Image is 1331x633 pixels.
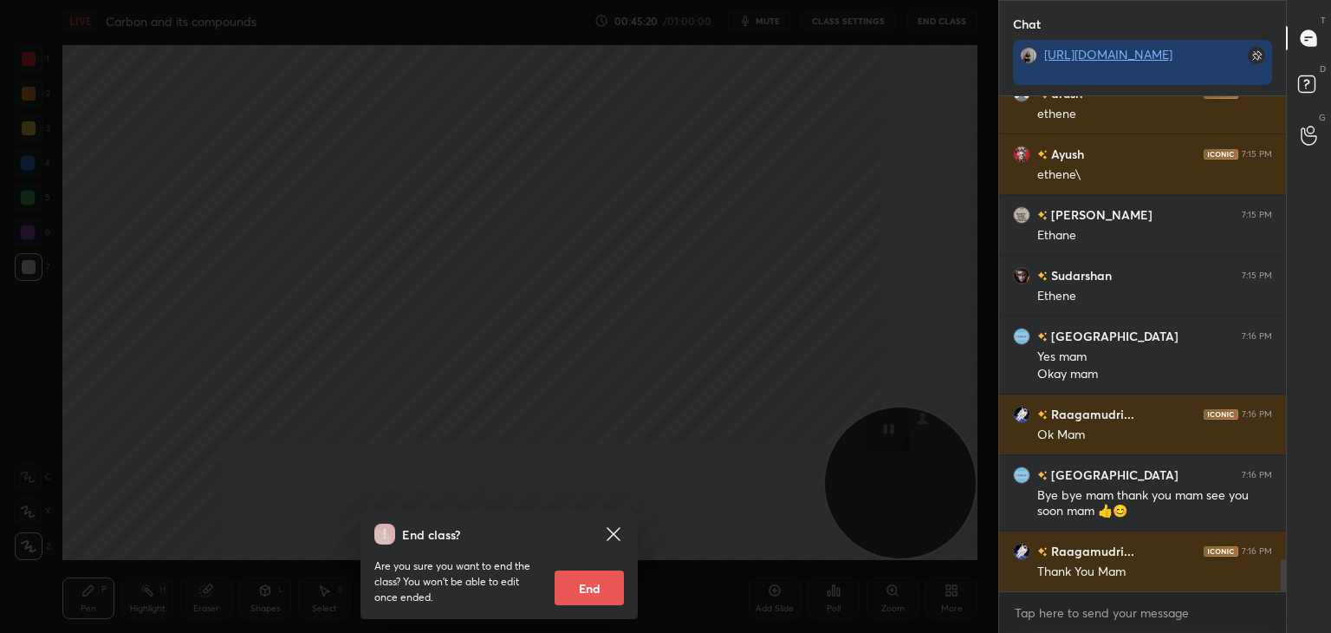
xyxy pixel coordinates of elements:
h6: [PERSON_NAME] [1048,206,1152,224]
a: [URL][DOMAIN_NAME] [1044,46,1172,62]
h6: Raagamudri... [1048,405,1134,423]
p: G [1319,111,1326,124]
div: 7:16 PM [1242,546,1272,557]
div: 7:15 PM [1242,149,1272,160]
div: 7:15 PM [1242,210,1272,220]
img: 1238451498f3470e91ceb6895e9934c0.jpg [1013,328,1030,345]
img: no-rating-badge.077c3623.svg [1037,547,1048,557]
img: no-rating-badge.077c3623.svg [1037,211,1048,220]
img: no-rating-badge.077c3623.svg [1037,410,1048,420]
img: 1238451498f3470e91ceb6895e9934c0.jpg [1013,467,1030,484]
h6: [GEOGRAPHIC_DATA] [1048,327,1178,345]
div: Bye bye mam thank you mam see you soon mam 👍😊 [1037,487,1272,520]
div: Ok Mam [1037,427,1272,444]
img: iconic-dark.1390631f.png [1204,409,1238,420]
img: cfb0a2f0b2ff47c386269d0bd38b1d19.jpg [1013,206,1030,224]
button: End [555,571,624,605]
div: 7:16 PM [1242,331,1272,342]
div: 7:16 PM [1242,409,1272,420]
h6: Sudarshan [1048,266,1112,284]
img: no-rating-badge.077c3623.svg [1037,150,1048,160]
div: Okay mam [1037,366,1272,383]
img: no-rating-badge.077c3623.svg [1037,332,1048,342]
h6: Raagamudri... [1048,542,1134,560]
p: Are you sure you want to end the class? You won’t be able to edit once ended. [374,558,541,605]
img: no-rating-badge.077c3623.svg [1037,271,1048,281]
img: iconic-dark.1390631f.png [1204,546,1238,557]
img: 251913013ec84717a8fc63d04be55771.jpg [1013,267,1030,284]
div: ethene\ [1037,166,1272,184]
div: Thank You Mam [1037,564,1272,581]
h6: [GEOGRAPHIC_DATA] [1048,466,1178,484]
div: 7:15 PM [1242,271,1272,281]
h4: End class? [402,525,460,544]
div: Ethane [1037,227,1272,245]
img: no-rating-badge.077c3623.svg [1037,471,1048,480]
div: Ethene [1037,288,1272,305]
p: Chat [999,1,1055,47]
div: ethene [1037,106,1272,123]
div: 7:16 PM [1242,470,1272,480]
img: a8b512830ba34d31b12f22539a1bb50d.png [1013,406,1030,423]
div: grid [999,96,1286,592]
h6: Ayush [1048,145,1084,163]
img: iconic-dark.1390631f.png [1204,149,1238,160]
p: D [1320,62,1326,75]
img: 91a45017f48a41feacbf21ed1cc00ee4.jpg [1013,146,1030,163]
img: 4300e8ae01c945108a696365f27dbbe2.jpg [1020,47,1037,64]
p: T [1321,14,1326,27]
div: Yes mam [1037,349,1272,366]
img: a8b512830ba34d31b12f22539a1bb50d.png [1013,543,1030,560]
